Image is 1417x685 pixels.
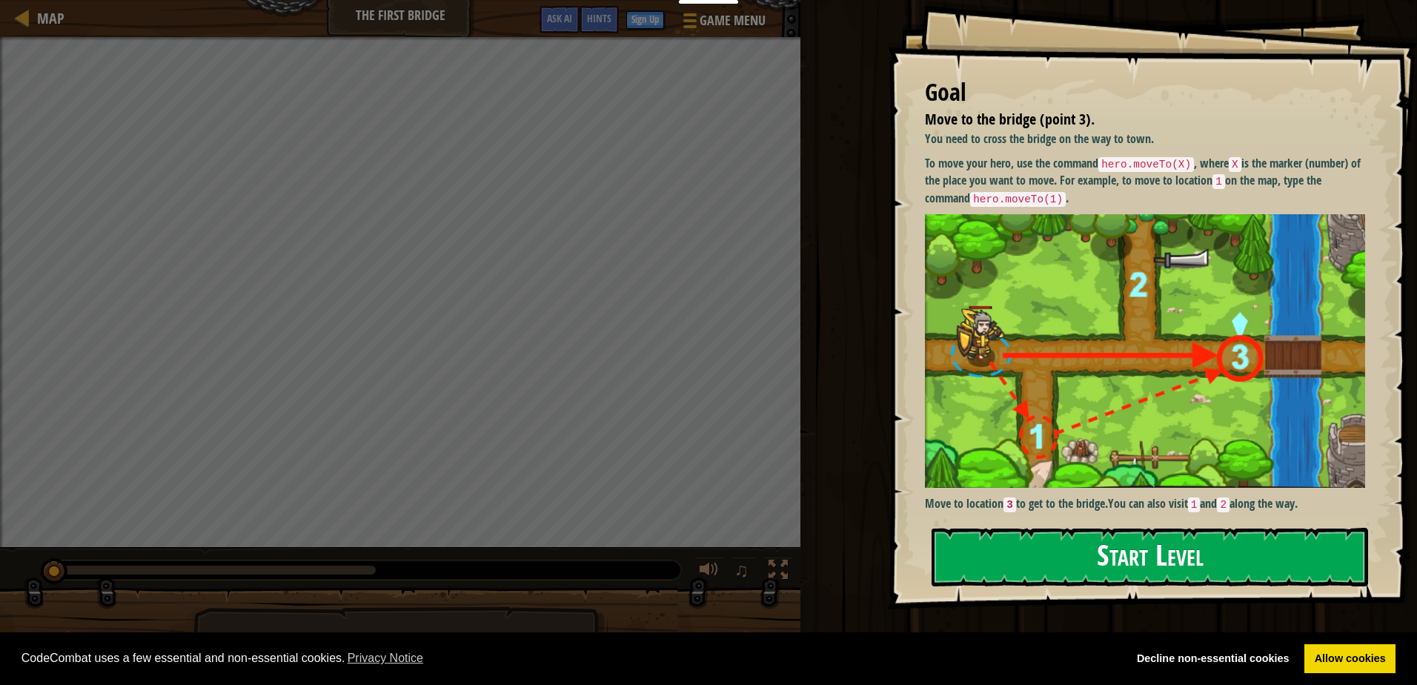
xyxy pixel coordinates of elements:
span: ♫ [734,559,749,581]
button: Start Level [932,528,1368,586]
p: You can also visit and along the way. [925,495,1376,513]
code: 3 [1003,497,1016,512]
span: Game Menu [700,11,766,30]
span: Hints [587,11,611,25]
p: You need to cross the bridge on the way to town. [925,130,1376,148]
img: M7l1b [925,214,1376,487]
code: 2 [1217,497,1229,512]
button: Sign Up [626,11,664,29]
div: Goal [925,76,1365,110]
button: Adjust volume [694,557,724,587]
button: Toggle fullscreen [763,557,793,587]
a: allow cookies [1304,644,1396,674]
span: Map [37,8,64,28]
code: hero.moveTo(X) [1098,157,1194,172]
button: Ask AI [540,6,580,33]
span: Ask AI [547,11,572,25]
span: Move to the bridge (point 3). [925,109,1095,129]
code: X [1229,157,1241,172]
code: hero.moveTo(1) [970,192,1066,207]
a: Map [30,8,64,28]
code: 1 [1212,174,1225,189]
li: Move to the bridge (point 3). [906,109,1361,130]
button: Game Menu [671,6,774,41]
span: CodeCombat uses a few essential and non-essential cookies. [21,647,1115,669]
a: learn more about cookies [345,647,426,669]
a: deny cookies [1126,644,1299,674]
code: 1 [1188,497,1201,512]
button: ♫ [731,557,757,587]
p: To move your hero, use the command , where is the marker (number) of the place you want to move. ... [925,155,1376,208]
strong: Move to location to get to the bridge. [925,495,1108,512]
